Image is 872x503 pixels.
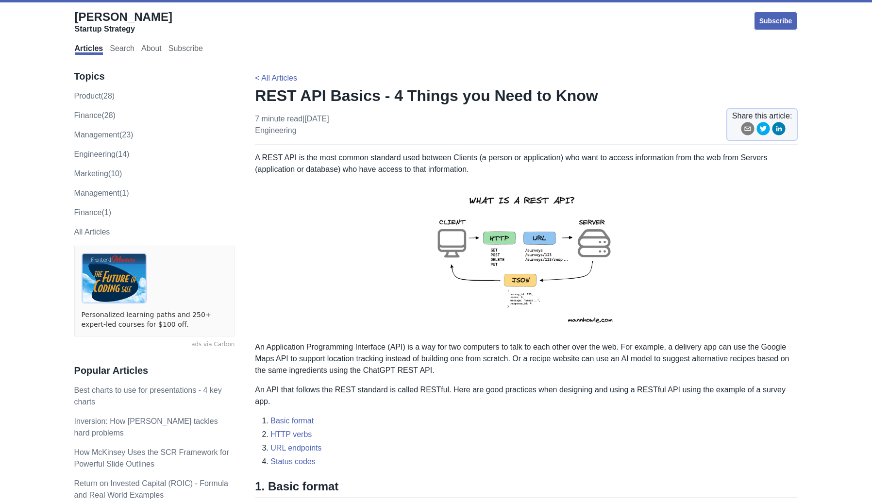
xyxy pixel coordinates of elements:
a: Finance(1) [74,208,111,217]
a: ads via Carbon [74,340,235,349]
a: Basic format [270,417,314,425]
h3: Popular Articles [74,365,235,377]
a: About [141,44,162,55]
a: How McKinsey Uses the SCR Framework for Powerful Slide Outlines [74,448,229,468]
a: Return on Invested Capital (ROIC) - Formula and Real World Examples [74,479,228,499]
a: engineering [255,126,296,134]
h1: REST API Basics - 4 Things you Need to Know [255,86,798,105]
a: product(28) [74,92,115,100]
img: rest-api [420,183,633,334]
h2: 1. Basic format [255,479,798,498]
p: A REST API is the most common standard used between Clients (a person or application) who want to... [255,152,798,175]
img: ads via Carbon [82,253,147,303]
a: Subscribe [168,44,203,55]
button: linkedin [772,122,786,139]
a: marketing(10) [74,169,122,178]
button: twitter [756,122,770,139]
a: All Articles [74,228,110,236]
a: Subscribe [754,11,798,31]
button: email [741,122,755,139]
h3: Topics [74,70,235,83]
a: URL endpoints [270,444,321,452]
a: finance(28) [74,111,116,119]
p: 7 minute read | [DATE] [255,113,329,136]
a: Best charts to use for presentations - 4 key charts [74,386,222,406]
a: Personalized learning paths and 250+ expert-led courses for $100 off. [82,310,228,329]
a: Management(1) [74,189,129,197]
a: engineering(14) [74,150,130,158]
a: Inversion: How [PERSON_NAME] tackles hard problems [74,417,218,437]
a: management(23) [74,131,134,139]
a: Status codes [270,457,316,466]
p: An API that follows the REST standard is called RESTful. Here are good practices when designing a... [255,384,798,407]
a: Search [110,44,134,55]
a: < All Articles [255,74,297,82]
span: [PERSON_NAME] [75,10,172,23]
div: Startup Strategy [75,24,172,34]
a: HTTP verbs [270,430,312,438]
a: Articles [75,44,103,55]
span: Share this article: [732,110,792,122]
p: An Application Programming Interface (API) is a way for two computers to talk to each other over ... [255,341,798,376]
a: [PERSON_NAME]Startup Strategy [75,10,172,34]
